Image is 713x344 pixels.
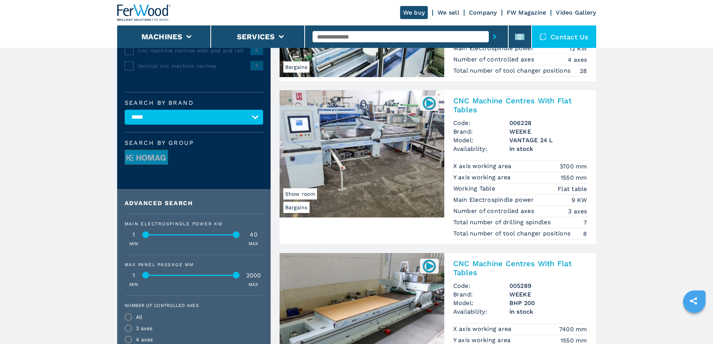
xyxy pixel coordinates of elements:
p: MIN [130,241,138,247]
span: Show room [283,188,317,200]
div: 4 axes [136,337,153,342]
div: 40 [244,232,263,238]
h2: CNC Machine Centres With Flat Tables [453,259,587,277]
p: MAX [249,241,258,247]
em: 1550 mm [561,173,587,182]
span: Cnc machine centres with pod and rail [138,47,250,54]
a: We sell [438,9,459,16]
span: Bargains [283,61,310,73]
div: 1 [125,273,143,278]
span: 5 [250,46,263,55]
em: 3700 mm [560,162,587,171]
p: Total number of drilling spindles [453,218,553,226]
div: Contact us [532,25,596,48]
span: Code: [453,281,509,290]
a: Company [469,9,497,16]
p: Y axis working area [453,173,513,182]
span: Brand: [453,290,509,299]
h2: CNC Machine Centres With Flat Tables [453,96,587,114]
h3: BHP 200 [509,299,587,307]
iframe: Chat [681,310,707,338]
p: MIN [130,281,138,288]
button: Machines [141,32,183,41]
p: X axis working area [453,162,514,170]
p: Main Electrospindle power [453,44,536,52]
span: Availability: [453,307,509,316]
em: 7400 mm [559,325,587,334]
span: Code: [453,119,509,127]
p: Total number of tool changer positions [453,229,573,238]
button: Services [237,32,275,41]
h3: 005289 [509,281,587,290]
label: Number of controlled axes [125,303,259,308]
h3: VANTAGE 24 L [509,136,587,144]
h3: 006228 [509,119,587,127]
div: All [136,314,143,320]
img: image [125,150,168,165]
em: Flat table [558,185,587,193]
span: Brand: [453,127,509,136]
em: 9 KW [572,196,587,204]
p: Working Table [453,185,497,193]
em: 7 [583,218,587,227]
p: X axis working area [453,325,514,333]
a: CNC Machine Centres With Flat Tables WEEKE VANTAGE 24 LBargainsShow room006228CNC Machine Centres... [280,90,596,244]
span: Model: [453,136,509,144]
div: Max panel passage mm [125,262,263,267]
span: Availability: [453,144,509,153]
p: MAX [249,281,258,288]
div: Main Electrospindle power KW [125,222,263,226]
span: Search by group [125,140,263,146]
span: in stock [509,144,587,153]
a: sharethis [684,292,703,310]
div: 1 [125,232,143,238]
img: Contact us [539,33,547,40]
span: in stock [509,307,587,316]
img: Ferwood [117,4,171,21]
em: 8 [583,229,587,238]
img: CNC Machine Centres With Flat Tables WEEKE VANTAGE 24 L [280,90,444,217]
button: submit-button [489,28,500,45]
div: 2000 [244,273,263,278]
p: Number of controlled axes [453,55,536,64]
em: 28 [580,67,587,75]
label: Search by brand [125,100,263,106]
span: 2 [250,61,263,70]
img: 006228 [422,96,436,110]
p: Total number of tool changer positions [453,67,573,75]
em: 4 axes [568,55,587,64]
a: We buy [400,6,428,19]
em: 12 KW [569,44,587,53]
span: Bargains [283,202,310,213]
a: Video Gallery [556,9,596,16]
em: 3 axes [568,207,587,216]
p: Number of controlled axes [453,207,536,215]
p: Main Electrospindle power [453,196,536,204]
img: 005289 [422,259,436,273]
div: Advanced search [125,200,263,206]
span: Vertical cnc machine centres [138,62,250,70]
a: FW Magazine [507,9,546,16]
div: 3 axes [136,326,153,331]
span: Model: [453,299,509,307]
h3: WEEKE [509,127,587,136]
h3: WEEKE [509,290,587,299]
